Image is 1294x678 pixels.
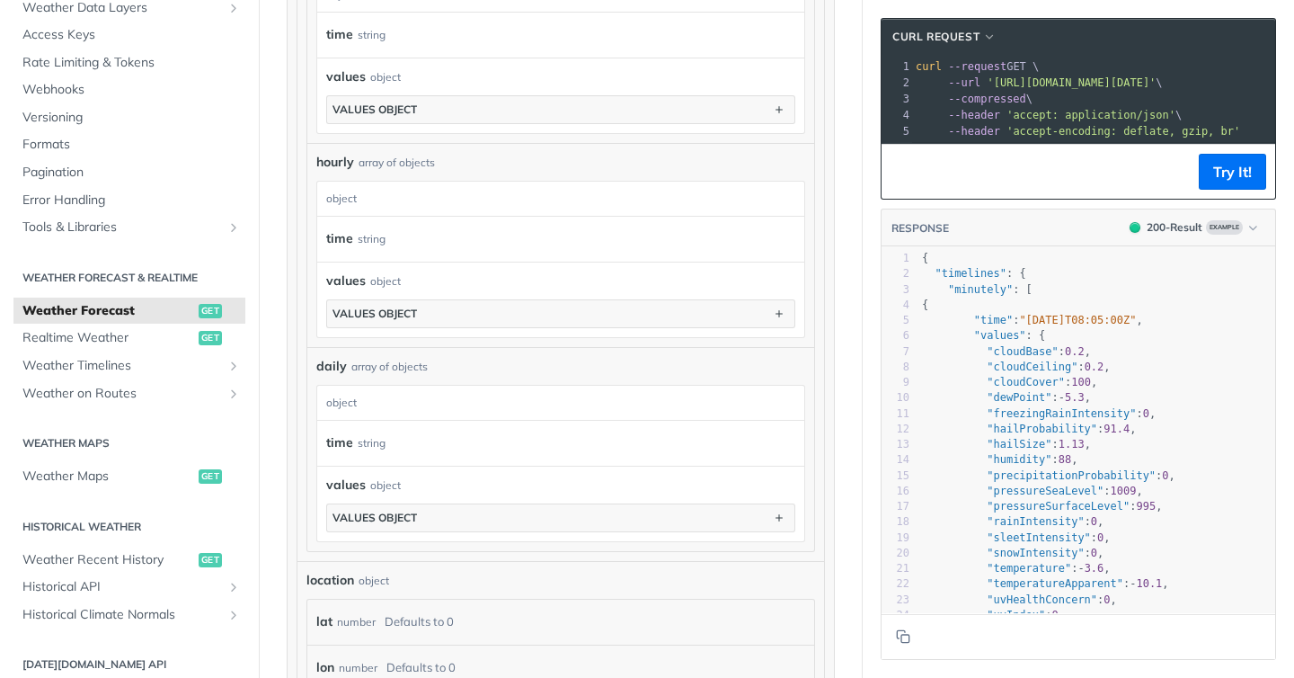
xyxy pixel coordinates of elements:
button: values object [327,300,794,327]
button: 200200-ResultExample [1121,219,1266,236]
span: 'accept-encoding: deflate, gzip, br' [1006,125,1240,138]
span: "pressureSeaLevel" [987,485,1103,497]
div: 11 [882,406,909,422]
a: Realtime Weatherget [13,325,245,352]
span: 0 [1143,407,1149,420]
span: "uvHealthConcern" [987,593,1097,606]
button: cURL Request [886,28,1003,46]
span: Error Handling [22,192,241,210]
span: get [199,553,222,567]
div: 19 [882,531,909,546]
a: Historical Climate NormalsShow subpages for Historical Climate Normals [13,602,245,629]
span: location [306,571,354,590]
span: : , [922,407,1156,420]
a: Weather Recent Historyget [13,547,245,574]
div: number [337,609,376,635]
a: Formats [13,131,245,158]
div: object [317,182,800,216]
span: Weather Recent History [22,551,194,569]
span: { [922,299,928,311]
span: : , [922,485,1143,497]
div: 10 [882,390,909,406]
div: 5 [882,313,909,328]
span: Weather on Routes [22,385,222,403]
div: 14 [882,452,909,468]
span: : , [922,376,1097,388]
div: string [358,226,386,252]
span: 5.3 [1065,391,1085,404]
span: get [199,331,222,345]
span: values [326,272,366,290]
span: "snowIntensity" [987,547,1084,559]
span: 88 [1059,453,1071,466]
div: 200 - Result [1147,219,1202,236]
h2: Weather Maps [13,435,245,451]
div: 2 [882,75,912,91]
span: Realtime Weather [22,329,194,347]
div: 21 [882,561,909,576]
span: 0 [1052,609,1059,621]
span: \ [916,93,1033,105]
div: 15 [882,468,909,484]
a: Historical APIShow subpages for Historical API [13,574,245,601]
span: : , [922,531,1111,544]
a: Error Handling [13,187,245,214]
span: get [199,469,222,484]
div: 1 [882,251,909,266]
span: Formats [22,136,241,154]
span: "uvIndex" [987,609,1045,621]
button: values object [327,504,794,531]
div: 7 [882,344,909,360]
span: 200 [1130,222,1140,233]
span: 'accept: application/json' [1006,109,1175,121]
div: 24 [882,608,909,623]
span: "timelines" [935,267,1006,280]
a: Versioning [13,104,245,131]
span: "values" [974,329,1026,342]
span: curl [916,60,942,73]
span: : , [922,345,1091,358]
div: 3 [882,91,912,107]
span: : , [922,500,1162,513]
a: Weather Forecastget [13,298,245,325]
div: values object [332,103,417,116]
a: Webhooks [13,76,245,103]
span: Tools & Libraries [22,219,222,236]
span: : , [922,609,1065,621]
div: string [358,22,386,48]
div: 12 [882,422,909,437]
span: Historical Climate Normals [22,606,222,624]
span: 0 [1091,547,1097,559]
label: lat [316,609,332,635]
span: \ [916,109,1182,121]
span: : , [922,562,1111,575]
span: : , [922,577,1169,590]
div: 22 [882,576,909,592]
div: object [317,386,800,420]
div: object [359,573,389,589]
a: Weather TimelinesShow subpages for Weather Timelines [13,352,245,379]
span: "temperatureApparent" [987,577,1123,590]
span: - [1059,391,1065,404]
h2: [DATE][DOMAIN_NAME] API [13,656,245,673]
span: --header [948,125,1000,138]
label: time [326,22,353,48]
span: 1009 [1111,485,1137,497]
span: : , [922,547,1103,559]
div: 5 [882,123,912,139]
span: "time" [974,314,1013,326]
button: Copy to clipboard [891,158,916,185]
span: '[URL][DOMAIN_NAME][DATE]' [987,76,1156,89]
a: Tools & LibrariesShow subpages for Tools & Libraries [13,214,245,241]
button: Show subpages for Weather on Routes [226,387,241,401]
button: values object [327,96,794,123]
span: 3.6 [1085,562,1104,575]
span: \ [916,76,1163,89]
button: Show subpages for Historical Climate Normals [226,608,241,622]
span: "cloudBase" [987,345,1058,358]
div: 9 [882,375,909,390]
div: values object [332,307,417,320]
div: object [370,69,401,85]
span: "sleetIntensity" [987,531,1091,544]
span: : , [922,391,1091,404]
